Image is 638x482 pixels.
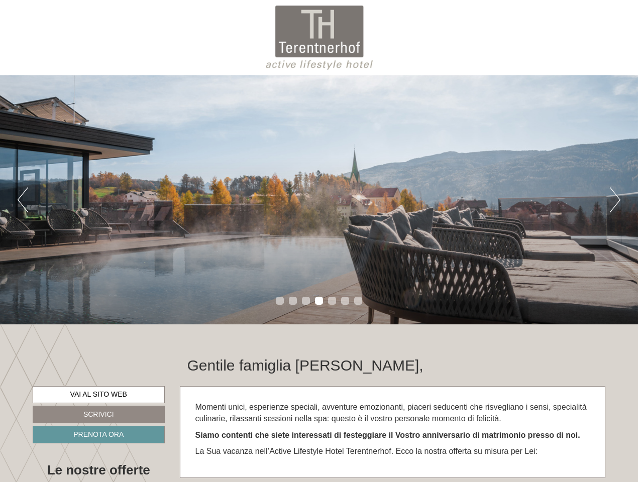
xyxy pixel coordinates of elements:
a: Prenota ora [33,426,165,443]
p: La Sua vacanza nell’Active Lifestyle Hotel Terentnerhof. Ecco la nostra offerta su misura per Lei: [195,446,590,457]
a: Scrivici [33,406,165,423]
strong: Siamo contenti che siete interessati di festeggiare il Vostro anniversario di matrimonio presso d... [195,431,580,439]
button: Previous [18,187,28,212]
p: Momenti unici, esperienze speciali, avventure emozionanti, piaceri seducenti che risvegliano i se... [195,402,590,425]
button: Next [610,187,620,212]
div: Le nostre offerte [33,461,165,479]
h1: Gentile famiglia [PERSON_NAME], [187,357,423,374]
a: Vai al sito web [33,386,165,403]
